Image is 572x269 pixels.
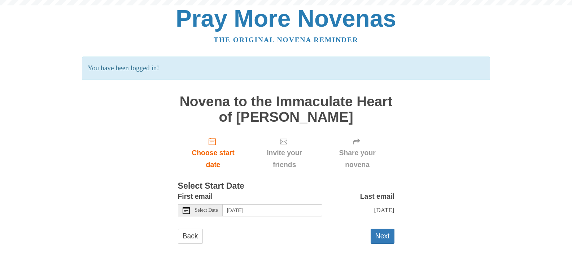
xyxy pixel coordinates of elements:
[178,181,394,191] h3: Select Start Date
[176,5,396,32] a: Pray More Novenas
[374,206,394,214] span: [DATE]
[214,36,358,44] a: The original novena reminder
[360,190,394,202] label: Last email
[185,147,241,171] span: Choose start date
[256,147,313,171] span: Invite your friends
[371,229,394,243] button: Next
[82,57,490,80] p: You have been logged in!
[328,147,387,171] span: Share your novena
[178,132,249,175] a: Choose start date
[195,208,218,213] span: Select Date
[178,229,203,243] a: Back
[178,94,394,125] h1: Novena to the Immaculate Heart of [PERSON_NAME]
[178,190,213,202] label: First email
[320,132,394,175] div: Click "Next" to confirm your start date first.
[248,132,320,175] div: Click "Next" to confirm your start date first.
